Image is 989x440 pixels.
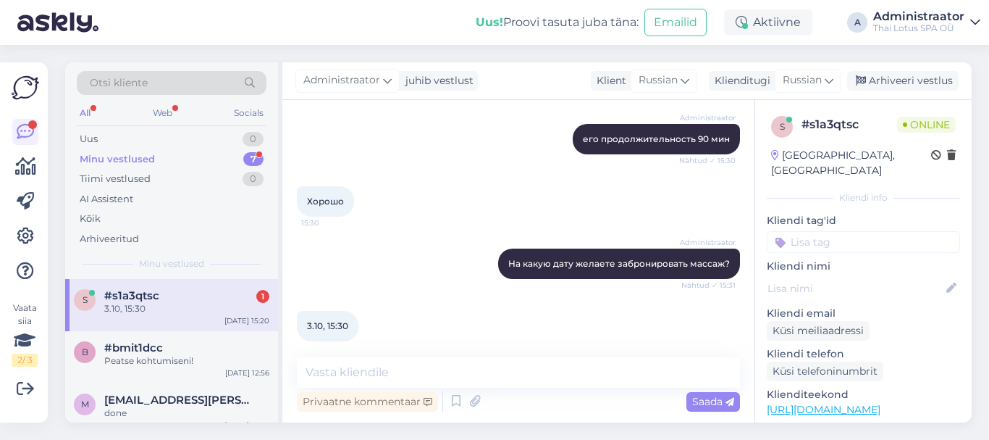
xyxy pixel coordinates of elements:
div: A [847,12,867,33]
span: s [780,121,785,132]
span: Nähtud ✓ 15:31 [681,280,736,291]
div: Tiimi vestlused [80,172,151,186]
p: Vaata edasi ... [767,422,960,435]
span: Administraator [680,237,736,248]
div: Küsi meiliaadressi [767,321,870,341]
div: Arhiveeritud [80,232,139,246]
input: Lisa nimi [767,281,943,296]
div: Vaata siia [12,302,38,367]
input: Lisa tag [767,231,960,253]
div: Aktiivne [724,9,812,36]
a: [URL][DOMAIN_NAME] [767,403,880,416]
div: Socials [231,104,266,123]
div: Thai Lotus SPA OÜ [873,22,964,34]
div: [DATE] 10:39 [224,420,269,431]
p: Klienditeekond [767,387,960,402]
span: Minu vestlused [139,257,204,270]
span: b [82,346,88,357]
span: Otsi kliente [90,75,148,91]
div: Kliendi info [767,191,960,204]
p: Kliendi nimi [767,259,960,274]
div: 0 [243,172,264,186]
button: Emailid [644,9,707,36]
span: 15:31 [301,342,355,353]
span: Administraator [680,112,736,123]
div: [DATE] 15:20 [224,315,269,326]
span: На какую дату желаете забронировать массаж? [508,258,730,269]
div: # s1a3qtsc [801,116,897,133]
p: Kliendi email [767,306,960,321]
div: 7 [243,152,264,167]
div: done [104,407,269,420]
div: Web [150,104,175,123]
span: s [83,294,88,305]
p: Kliendi telefon [767,346,960,362]
span: master.mone.ruslan@gmail.com [104,394,255,407]
div: 3.10, 15:30 [104,302,269,315]
span: Administraator [303,72,380,88]
span: Saada [692,395,734,408]
div: Peatse kohtumiseni! [104,354,269,368]
div: Administraator [873,11,964,22]
a: AdministraatorThai Lotus SPA OÜ [873,11,980,34]
div: Privaatne kommentaar [297,392,438,412]
div: 1 [256,290,269,303]
span: 15:30 [301,217,355,228]
img: Askly Logo [12,74,39,101]
div: Proovi tasuta juba täna: [476,14,639,31]
span: Russian [639,72,678,88]
div: Kõik [80,212,101,226]
span: 3.10, 15:30 [307,320,348,331]
b: Uus! [476,15,503,29]
div: Uus [80,132,98,146]
div: juhib vestlust [400,73,474,88]
p: Kliendi tag'id [767,213,960,228]
span: его продолжительность 90 мин [583,133,730,144]
div: 2 / 3 [12,354,38,367]
div: Küsi telefoninumbrit [767,362,883,381]
span: #bmit1dcc [104,341,163,354]
div: Arhiveeri vestlus [847,71,959,91]
div: Minu vestlused [80,152,155,167]
div: All [77,104,93,123]
span: Хорошо [307,196,344,207]
span: Online [897,117,956,133]
span: Nähtud ✓ 15:30 [679,155,736,166]
div: [GEOGRAPHIC_DATA], [GEOGRAPHIC_DATA] [771,148,931,178]
div: Klient [591,73,626,88]
span: #s1a3qtsc [104,289,159,302]
div: AI Assistent [80,192,133,207]
span: Russian [783,72,822,88]
div: Klienditugi [709,73,770,88]
span: m [81,399,89,410]
div: [DATE] 12:56 [225,368,269,378]
div: 0 [243,132,264,146]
